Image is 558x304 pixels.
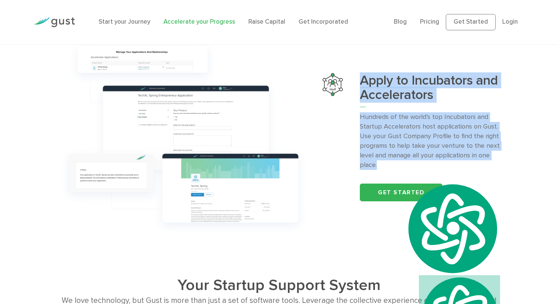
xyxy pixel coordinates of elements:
[100,276,458,294] h2: Your Startup Support System
[404,182,500,275] img: logo.svg
[99,18,150,25] a: Start your Journey
[248,18,285,25] a: Raise Capital
[56,35,311,239] img: Group 1214
[360,112,502,170] p: Hundreds of the world’s top Incubators and Startup Accelerators host applications on Gust. Use yo...
[34,17,75,27] img: Gust Logo
[323,73,343,96] img: Apply To Incubators And Accelerators
[502,18,518,25] a: Login
[446,14,496,30] a: Get Started
[360,73,502,107] h3: Apply to Incubators and Accelerators
[360,184,442,201] a: Get started
[420,18,439,25] a: Pricing
[163,18,235,25] a: Accelerate your Progress
[394,18,407,25] a: Blog
[299,18,348,25] a: Get Incorporated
